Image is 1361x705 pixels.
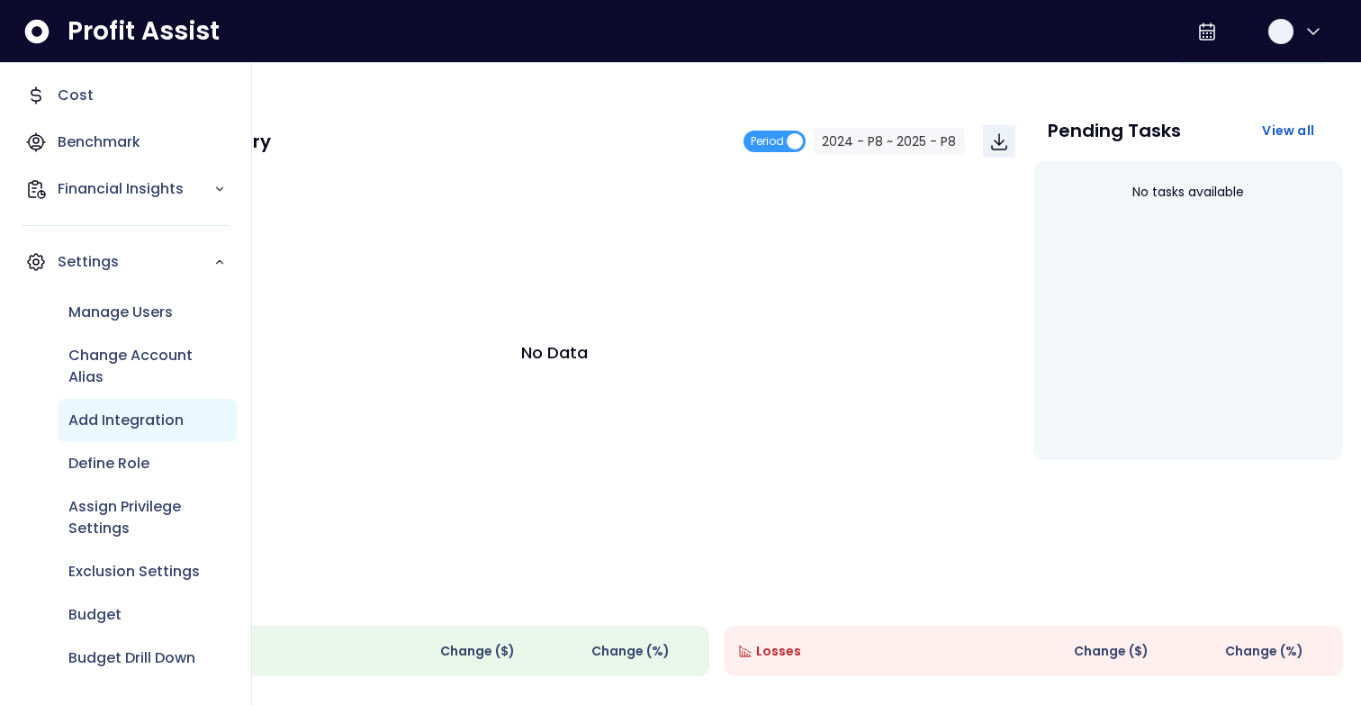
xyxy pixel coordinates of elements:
p: Define Role [68,453,149,475]
div: No tasks available [1048,168,1329,216]
p: Financial Insights [58,178,213,200]
span: Change ( $ ) [440,642,515,661]
p: Add Integration [68,410,184,431]
span: Period [751,131,784,152]
span: Change ( $ ) [1074,642,1149,661]
p: Budget [68,604,122,626]
span: Losses [756,642,801,661]
button: View all [1248,114,1329,147]
span: Change (%) [591,642,670,661]
span: Profit Assist [68,15,220,48]
p: Cost [58,85,94,106]
span: Change (%) [1225,642,1303,661]
p: Manage Users [68,302,173,323]
p: Budget Drill Down [68,647,195,669]
button: Download [983,125,1015,158]
p: Settings [58,251,213,273]
button: 2024 - P8 ~ 2025 - P8 [813,128,965,155]
p: Benchmark [58,131,140,153]
p: Wins & Losses [90,586,1343,604]
p: Exclusion Settings [68,561,200,583]
p: Pending Tasks [1048,122,1181,140]
p: No Data [521,340,588,365]
span: View all [1262,122,1314,140]
p: Change Account Alias [68,345,226,388]
p: Assign Privilege Settings [68,496,226,539]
